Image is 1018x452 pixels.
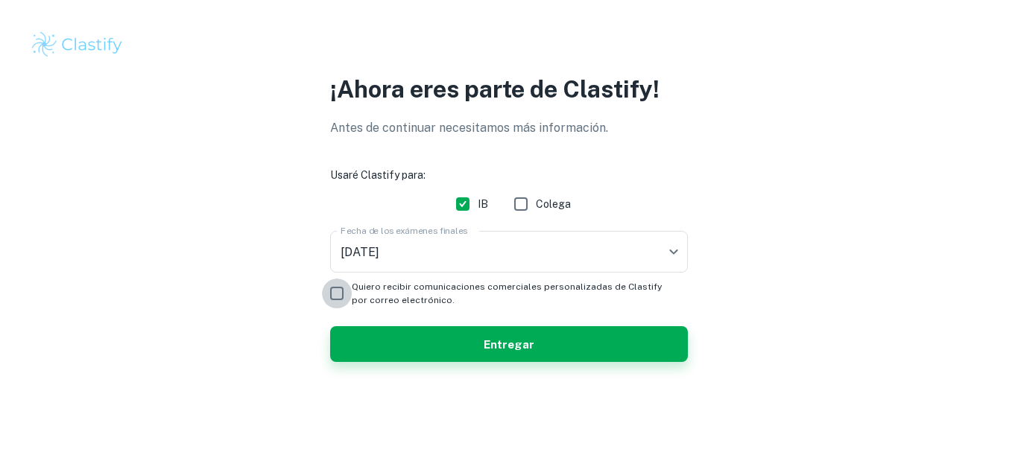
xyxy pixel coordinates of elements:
[484,338,534,351] font: Entregar
[30,30,988,60] a: Logotipo de Clastify
[536,198,571,210] font: Colega
[330,121,608,135] font: Antes de continuar necesitamos más información.
[478,198,488,210] font: IB
[341,226,467,236] font: Fecha de los exámenes finales
[352,281,662,305] font: Quiero recibir comunicaciones comerciales personalizadas de Clastify por correo electrónico.
[30,30,124,60] img: Logotipo de Clastify
[341,245,379,259] font: [DATE]
[330,326,688,362] button: Entregar
[330,169,426,181] font: Usaré Clastify para:
[330,75,660,103] font: ¡Ahora eres parte de Clastify!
